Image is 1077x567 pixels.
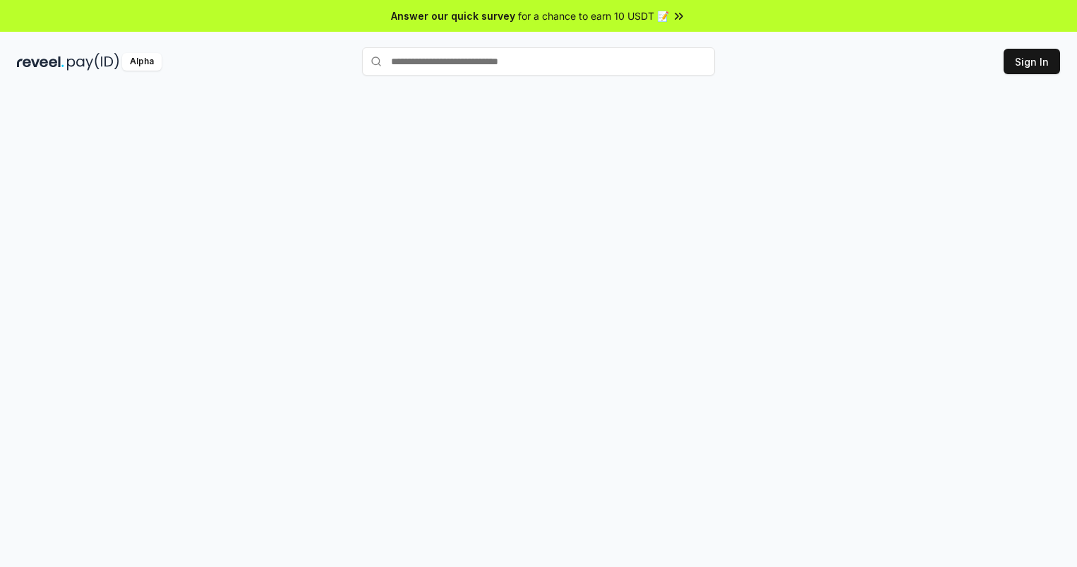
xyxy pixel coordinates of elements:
img: reveel_dark [17,53,64,71]
div: Alpha [122,53,162,71]
img: pay_id [67,53,119,71]
span: Answer our quick survey [391,8,515,23]
span: for a chance to earn 10 USDT 📝 [518,8,669,23]
button: Sign In [1004,49,1060,74]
